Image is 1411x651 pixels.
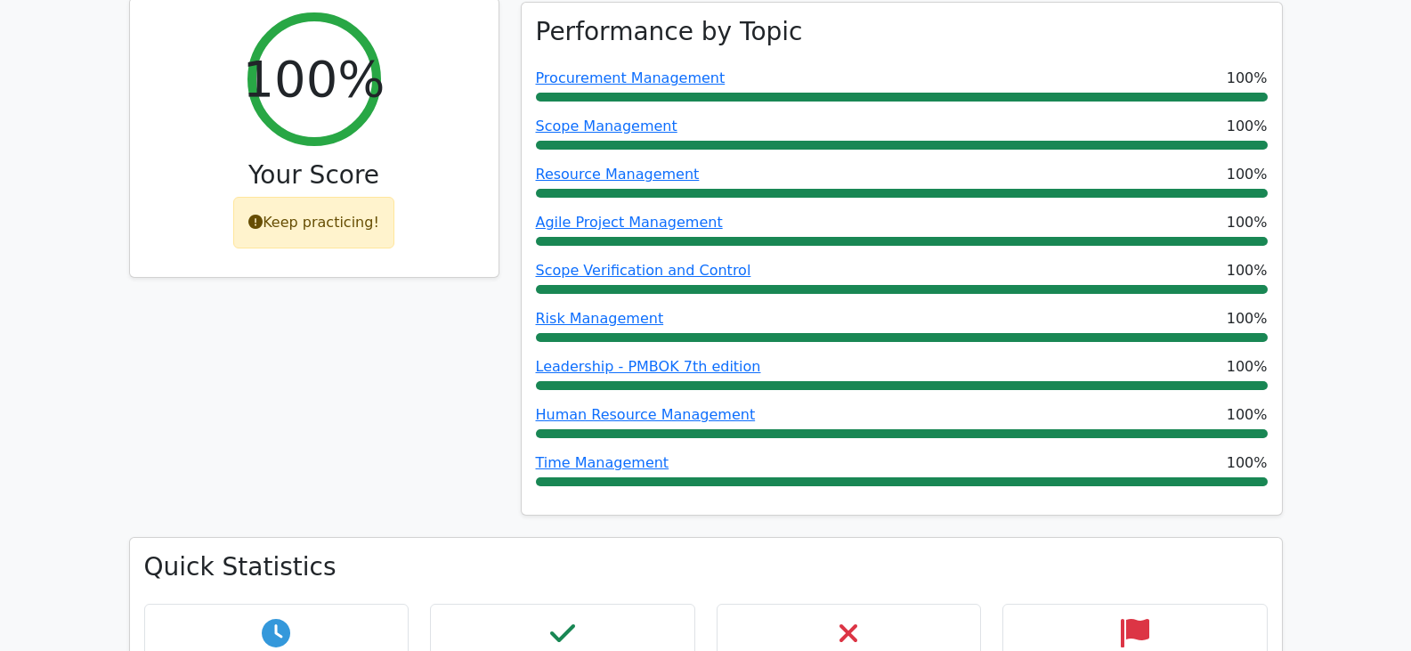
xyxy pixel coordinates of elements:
[242,49,385,109] h2: 100%
[1227,356,1268,378] span: 100%
[1227,212,1268,233] span: 100%
[536,262,751,279] a: Scope Verification and Control
[144,552,1268,582] h3: Quick Statistics
[1227,164,1268,185] span: 100%
[1227,116,1268,137] span: 100%
[1227,308,1268,330] span: 100%
[536,310,664,327] a: Risk Management
[233,197,394,248] div: Keep practicing!
[536,214,723,231] a: Agile Project Management
[536,69,726,86] a: Procurement Management
[1227,260,1268,281] span: 100%
[144,160,484,191] h3: Your Score
[536,166,700,183] a: Resource Management
[1227,68,1268,89] span: 100%
[536,406,756,423] a: Human Resource Management
[1227,404,1268,426] span: 100%
[1227,452,1268,474] span: 100%
[536,358,761,375] a: Leadership - PMBOK 7th edition
[536,17,803,47] h3: Performance by Topic
[536,118,677,134] a: Scope Management
[536,454,669,471] a: Time Management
